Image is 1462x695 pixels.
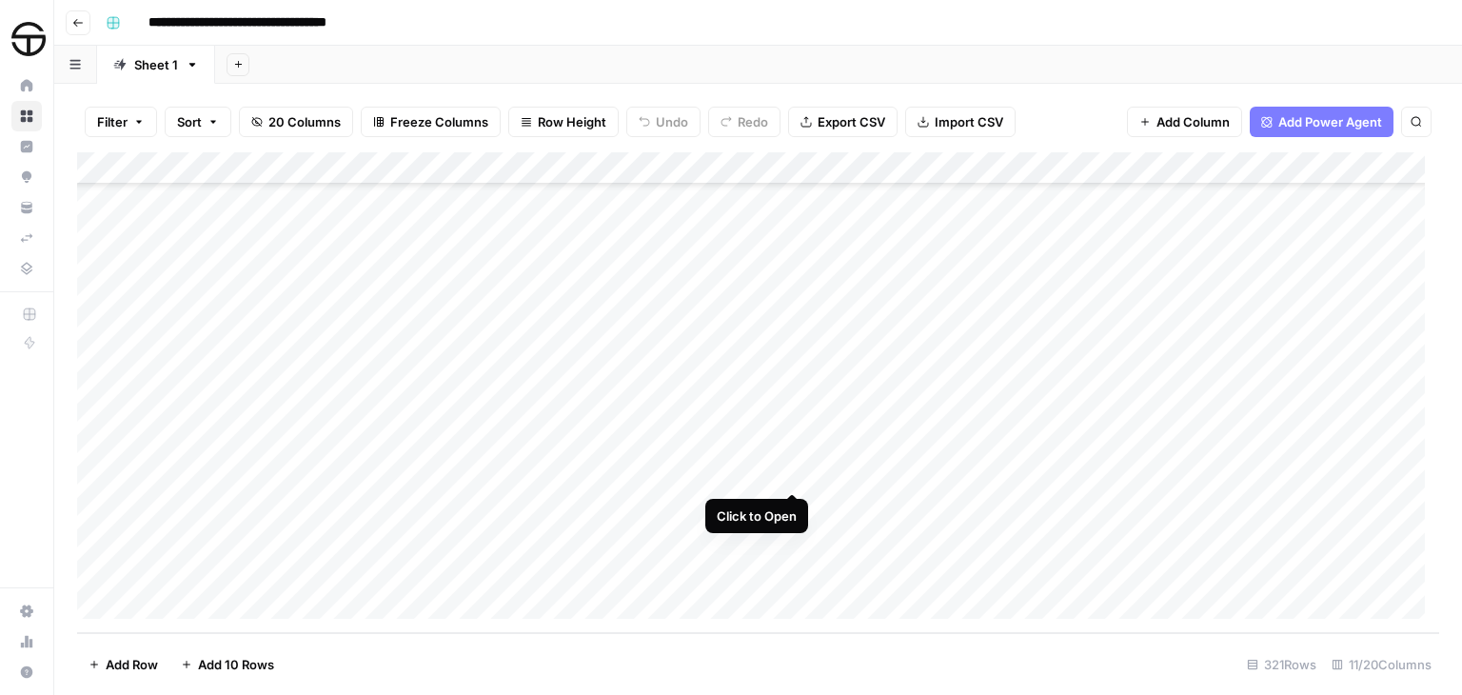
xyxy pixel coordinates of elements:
[1250,107,1393,137] button: Add Power Agent
[106,655,158,674] span: Add Row
[11,253,42,284] a: Data Library
[198,655,274,674] span: Add 10 Rows
[11,15,42,63] button: Workspace: SimpleTire
[508,107,619,137] button: Row Height
[11,70,42,101] a: Home
[11,626,42,657] a: Usage
[177,112,202,131] span: Sort
[11,22,46,56] img: SimpleTire Logo
[77,649,169,680] button: Add Row
[818,112,885,131] span: Export CSV
[1324,649,1439,680] div: 11/20 Columns
[538,112,606,131] span: Row Height
[97,112,128,131] span: Filter
[935,112,1003,131] span: Import CSV
[1127,107,1242,137] button: Add Column
[165,107,231,137] button: Sort
[11,192,42,223] a: Your Data
[1239,649,1324,680] div: 321 Rows
[656,112,688,131] span: Undo
[11,101,42,131] a: Browse
[717,506,797,526] div: Click to Open
[738,112,768,131] span: Redo
[905,107,1016,137] button: Import CSV
[11,596,42,626] a: Settings
[390,112,488,131] span: Freeze Columns
[11,223,42,253] a: Syncs
[1278,112,1382,131] span: Add Power Agent
[97,46,215,84] a: Sheet 1
[268,112,341,131] span: 20 Columns
[626,107,701,137] button: Undo
[169,649,286,680] button: Add 10 Rows
[708,107,780,137] button: Redo
[788,107,898,137] button: Export CSV
[134,55,178,74] div: Sheet 1
[361,107,501,137] button: Freeze Columns
[11,131,42,162] a: Insights
[85,107,157,137] button: Filter
[11,162,42,192] a: Opportunities
[11,657,42,687] button: Help + Support
[239,107,353,137] button: 20 Columns
[1156,112,1230,131] span: Add Column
